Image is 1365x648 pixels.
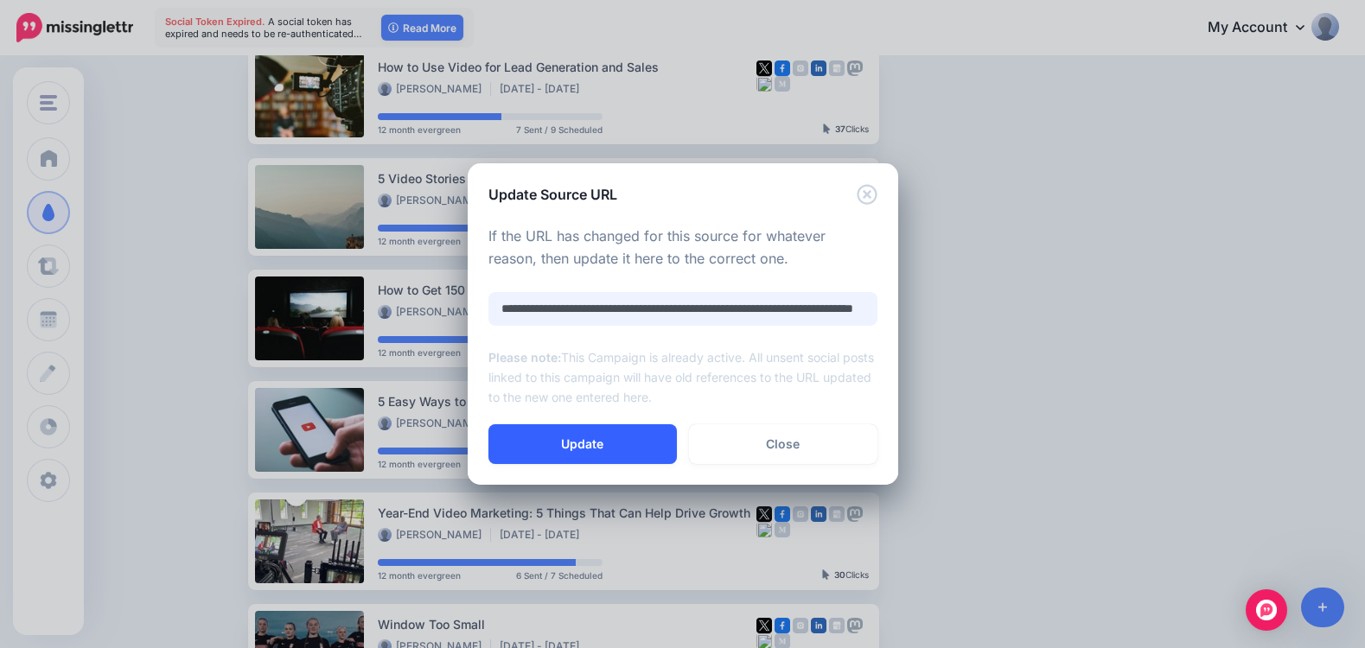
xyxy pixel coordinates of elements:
b: Please note: [488,350,561,365]
p: If the URL has changed for this source for whatever reason, then update it here to the correct one. [488,226,877,270]
a: Close [689,424,877,464]
div: Open Intercom Messenger [1246,589,1287,631]
h5: Update Source URL [488,184,617,205]
button: Update [488,424,677,464]
button: Close [857,184,877,206]
p: This Campaign is already active. All unsent social posts linked to this campaign will have old re... [488,347,877,407]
